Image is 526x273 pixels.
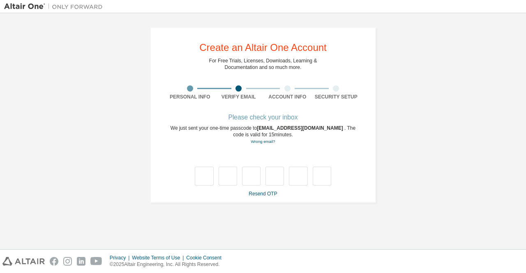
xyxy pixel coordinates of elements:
span: [EMAIL_ADDRESS][DOMAIN_NAME] [257,125,344,131]
div: Account Info [263,94,312,100]
div: Create an Altair One Account [199,43,327,53]
img: linkedin.svg [77,257,85,266]
div: Privacy [110,255,132,261]
img: Altair One [4,2,107,11]
img: instagram.svg [63,257,72,266]
div: We just sent your one-time passcode to . The code is valid for 15 minutes. [166,125,360,145]
div: Please check your inbox [166,115,360,120]
div: Website Terms of Use [132,255,186,261]
img: facebook.svg [50,257,58,266]
img: altair_logo.svg [2,257,45,266]
p: © 2025 Altair Engineering, Inc. All Rights Reserved. [110,261,226,268]
div: Security Setup [312,94,361,100]
a: Resend OTP [249,191,277,197]
div: For Free Trials, Licenses, Downloads, Learning & Documentation and so much more. [209,57,317,71]
a: Go back to the registration form [251,139,275,144]
img: youtube.svg [90,257,102,266]
div: Verify Email [215,94,263,100]
div: Cookie Consent [186,255,226,261]
div: Personal Info [166,94,215,100]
